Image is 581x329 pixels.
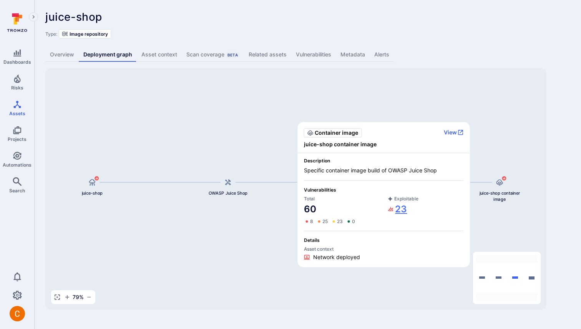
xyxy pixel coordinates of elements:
[304,218,313,225] a: 8
[45,10,102,23] span: juice-shop
[8,136,27,142] span: Projects
[11,85,23,91] span: Risks
[186,51,239,58] div: Scan coverage
[79,48,137,62] a: Deployment graph
[346,218,355,225] a: 0
[388,203,407,215] a: 23
[444,129,464,136] button: View
[10,306,25,321] div: Camilo Rivera
[331,218,343,225] a: 23
[73,293,84,301] span: 79 %
[9,188,25,193] span: Search
[10,306,25,321] img: ACg8ocJuq_DPPTkXyD9OlTnVLvDrpObecjcADscmEHLMiTyEnTELew=s96-c
[336,48,370,62] a: Metadata
[322,218,328,225] span: 25
[388,196,464,202] span: Exploitable
[82,190,103,196] span: juice-shop
[304,237,464,243] span: Details
[291,48,336,62] a: Vulnerabilities
[45,48,79,62] a: Overview
[304,141,464,148] span: juice-shop container image
[337,218,343,225] span: 23
[137,48,182,62] a: Asset context
[352,218,355,225] span: 0
[304,196,380,202] span: Total
[313,253,360,261] span: Network deployed
[226,52,239,58] div: Beta
[209,190,247,196] span: OWASP Juice Shop
[45,31,57,37] span: Type:
[304,203,316,215] a: 60
[304,158,464,164] span: Description
[316,218,328,225] a: 25
[244,48,291,62] a: Related assets
[9,111,25,116] span: Assets
[370,48,394,62] a: Alerts
[304,187,464,193] span: Vulnerabilities
[45,48,570,62] div: Asset tabs
[304,246,464,252] span: Asset context
[3,59,31,65] span: Dashboards
[315,129,358,137] span: Container image
[310,218,313,225] span: 8
[3,162,32,168] span: Automations
[31,14,36,20] i: Expand navigation menu
[70,31,108,37] span: Image repository
[304,167,464,174] span: Specific container image build of OWASP Juice Shop
[29,12,38,21] button: Expand navigation menu
[475,190,524,202] span: juice-shop container image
